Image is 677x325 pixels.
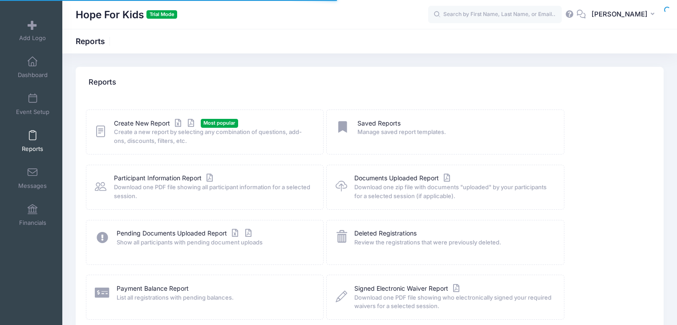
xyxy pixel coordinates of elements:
a: Messages [12,162,54,194]
a: Participant Information Report [114,174,215,183]
span: Show all participants with pending document uploads [117,238,312,247]
h1: Reports [76,37,113,46]
span: Download one PDF file showing all participant information for a selected session. [114,183,312,200]
span: Trial Mode [146,10,177,19]
span: Download one PDF file showing who electronically signed your required waivers for a selected sess... [354,293,552,311]
span: Messages [18,182,47,190]
span: Add Logo [19,34,46,42]
a: Financials [12,199,54,231]
span: Manage saved report templates. [357,128,552,137]
input: Search by First Name, Last Name, or Email... [428,6,562,24]
span: [PERSON_NAME] [592,9,648,19]
a: Documents Uploaded Report [354,174,452,183]
a: Dashboard [12,52,54,83]
span: List all registrations with pending balances. [117,293,312,302]
span: Most popular [201,119,238,127]
a: Reports [12,126,54,157]
span: Reports [22,145,43,153]
a: Payment Balance Report [117,284,189,293]
a: Pending Documents Uploaded Report [117,229,254,238]
a: Create New Report [114,119,197,128]
a: Saved Reports [357,119,401,128]
span: Financials [19,219,46,227]
button: [PERSON_NAME] [586,4,664,25]
h4: Reports [89,70,116,95]
a: Deleted Registrations [354,229,417,238]
span: Create a new report by selecting any combination of questions, add-ons, discounts, filters, etc. [114,128,312,145]
span: Download one zip file with documents "uploaded" by your participants for a selected session (if a... [354,183,552,200]
span: Review the registrations that were previously deleted. [354,238,552,247]
a: Add Logo [12,15,54,46]
a: Event Setup [12,89,54,120]
span: Event Setup [16,108,49,116]
span: Dashboard [18,71,48,79]
h1: Hope For Kids [76,4,177,25]
a: Signed Electronic Waiver Report [354,284,462,293]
